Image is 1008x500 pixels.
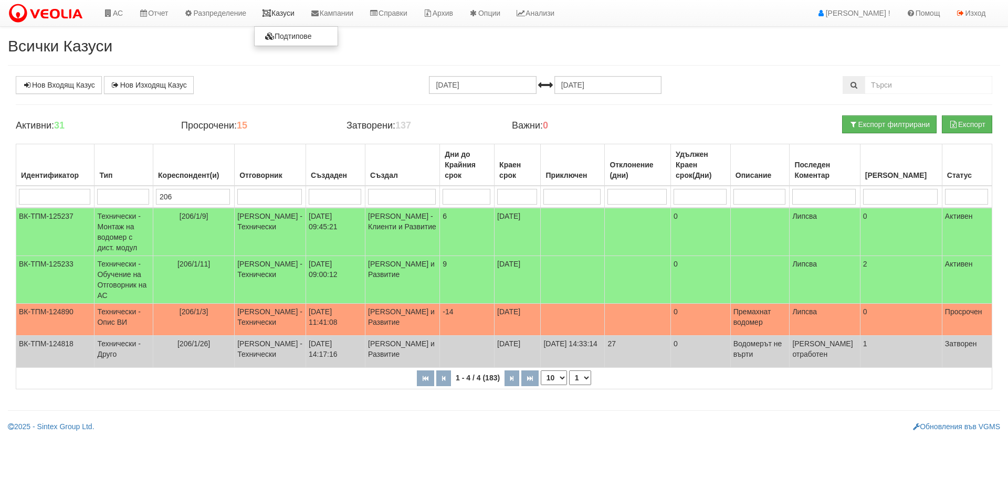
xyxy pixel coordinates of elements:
[942,304,992,336] td: Просрочен
[733,168,787,183] div: Описание
[97,168,150,183] div: Тип
[8,3,88,25] img: VeoliaLogo.png
[306,144,365,186] th: Създаден: No sort applied, activate to apply an ascending sort
[365,336,440,368] td: [PERSON_NAME] и Развитие
[440,144,495,186] th: Дни до Крайния срок: No sort applied, activate to apply an ascending sort
[306,208,365,256] td: [DATE] 09:45:21
[942,144,992,186] th: Статус: No sort applied, activate to apply an ascending sort
[790,144,860,186] th: Последен Коментар: No sort applied, activate to apply an ascending sort
[863,168,939,183] div: [PERSON_NAME]
[860,256,942,304] td: 2
[945,168,989,183] div: Статус
[346,121,496,131] h4: Затворени:
[792,307,817,316] span: Липсва
[368,168,437,183] div: Създал
[860,208,942,256] td: 0
[605,144,671,186] th: Отклонение (дни): No sort applied, activate to apply an ascending sort
[16,304,94,336] td: ВК-ТПМ-124890
[104,76,194,94] a: Нов Изходящ Казус
[543,120,548,131] b: 0
[730,144,790,186] th: Описание: No sort applied, activate to apply an ascending sort
[607,157,668,183] div: Отклонение (дни)
[16,208,94,256] td: ВК-ТПМ-125237
[8,37,1000,55] h2: Всички Казуси
[156,168,232,183] div: Кореспондент(и)
[16,76,102,94] a: Нов Входящ Казус
[235,256,306,304] td: [PERSON_NAME] - Технически
[605,336,671,368] td: 27
[237,168,303,183] div: Отговорник
[417,370,434,386] button: Първа страница
[255,29,338,43] a: Подтипове
[94,336,153,368] td: Технически - Друго
[671,336,731,368] td: 0
[177,339,210,348] span: [206/1/26]
[16,121,165,131] h4: Активни:
[16,336,94,368] td: ВК-ТПМ-124818
[177,260,210,268] span: [206/1/11]
[309,168,362,183] div: Създаден
[671,256,731,304] td: 0
[443,260,447,268] span: 9
[443,147,491,183] div: Дни до Крайния срок
[16,256,94,304] td: ВК-ТПМ-125233
[842,115,937,133] button: Експорт филтрирани
[235,208,306,256] td: [PERSON_NAME] - Технически
[180,212,208,220] span: [206/1/9]
[365,256,440,304] td: [PERSON_NAME] и Развитие
[235,336,306,368] td: [PERSON_NAME] - Технически
[365,144,440,186] th: Създал: No sort applied, activate to apply an ascending sort
[365,304,440,336] td: [PERSON_NAME] и Развитие
[860,144,942,186] th: Брой Файлове: No sort applied, activate to apply an ascending sort
[541,144,605,186] th: Приключен: No sort applied, activate to apply an ascending sort
[792,260,817,268] span: Липсва
[733,338,787,359] p: Водомерът не върти
[443,212,447,220] span: 6
[942,336,992,368] td: Затворен
[235,304,306,336] td: [PERSON_NAME] - Технически
[365,208,440,256] td: [PERSON_NAME] - Клиенти и Развитие
[19,168,91,183] div: Идентификатор
[54,120,65,131] b: 31
[569,370,591,385] select: Страница номер
[94,304,153,336] td: Технически - Опис ВИ
[674,147,728,183] div: Удължен Краен срок(Дни)
[306,256,365,304] td: [DATE] 09:00:12
[306,336,365,368] td: [DATE] 14:17:16
[443,307,453,316] span: -14
[94,144,153,186] th: Тип: No sort applied, activate to apply an ascending sort
[237,120,247,131] b: 15
[153,144,235,186] th: Кореспондент(и): No sort applied, activate to apply an ascending sort
[865,76,992,94] input: Търсене по Идентификатор, Бл/Вх/Ап, Тип, Описание, Моб. Номер, Имейл, Файл, Коментар,
[495,144,541,186] th: Краен срок: No sort applied, activate to apply an ascending sort
[94,256,153,304] td: Технически - Обучение на Отговорник на АС
[543,168,602,183] div: Приключен
[181,121,331,131] h4: Просрочени:
[512,121,661,131] h4: Важни:
[860,304,942,336] td: 0
[671,144,731,186] th: Удължен Краен срок(Дни): No sort applied, activate to apply an ascending sort
[495,336,541,368] td: [DATE]
[942,115,992,133] button: Експорт
[495,304,541,336] td: [DATE]
[453,374,502,382] span: 1 - 4 / 4 (183)
[942,208,992,256] td: Активен
[913,422,1000,431] a: Обновления във VGMS
[8,422,94,431] a: 2025 - Sintex Group Ltd.
[306,304,365,336] td: [DATE] 11:41:08
[733,306,787,327] p: Премахнат водомер
[792,212,817,220] span: Липсва
[521,370,539,386] button: Последна страница
[541,336,605,368] td: [DATE] 14:33:14
[792,157,857,183] div: Последен Коментар
[235,144,306,186] th: Отговорник: No sort applied, activate to apply an ascending sort
[671,208,731,256] td: 0
[671,304,731,336] td: 0
[180,307,208,316] span: [206/1/3]
[395,120,411,131] b: 137
[16,144,94,186] th: Идентификатор: No sort applied, activate to apply an ascending sort
[505,370,519,386] button: Следваща страница
[497,157,538,183] div: Краен срок
[495,256,541,304] td: [DATE]
[792,339,853,358] span: [PERSON_NAME] отработен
